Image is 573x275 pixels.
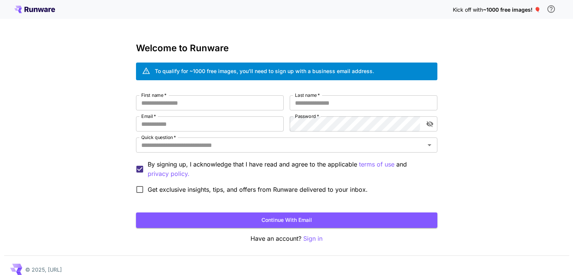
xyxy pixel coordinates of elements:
[136,212,437,228] button: Continue with email
[148,169,189,179] button: By signing up, I acknowledge that I have read and agree to the applicable terms of use and
[148,169,189,179] p: privacy policy.
[359,160,394,169] button: By signing up, I acknowledge that I have read and agree to the applicable and privacy policy.
[483,6,541,13] span: ~1000 free images! 🎈
[136,43,437,53] h3: Welcome to Runware
[148,185,368,194] span: Get exclusive insights, tips, and offers from Runware delivered to your inbox.
[141,92,167,98] label: First name
[148,160,431,179] p: By signing up, I acknowledge that I have read and agree to the applicable and
[544,2,559,17] button: In order to qualify for free credit, you need to sign up with a business email address and click ...
[359,160,394,169] p: terms of use
[295,113,319,119] label: Password
[155,67,374,75] div: To qualify for ~1000 free images, you’ll need to sign up with a business email address.
[303,234,322,243] button: Sign in
[423,117,437,131] button: toggle password visibility
[25,266,62,273] p: © 2025, [URL]
[141,134,176,141] label: Quick question
[295,92,320,98] label: Last name
[424,140,435,150] button: Open
[141,113,156,119] label: Email
[453,6,483,13] span: Kick off with
[136,234,437,243] p: Have an account?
